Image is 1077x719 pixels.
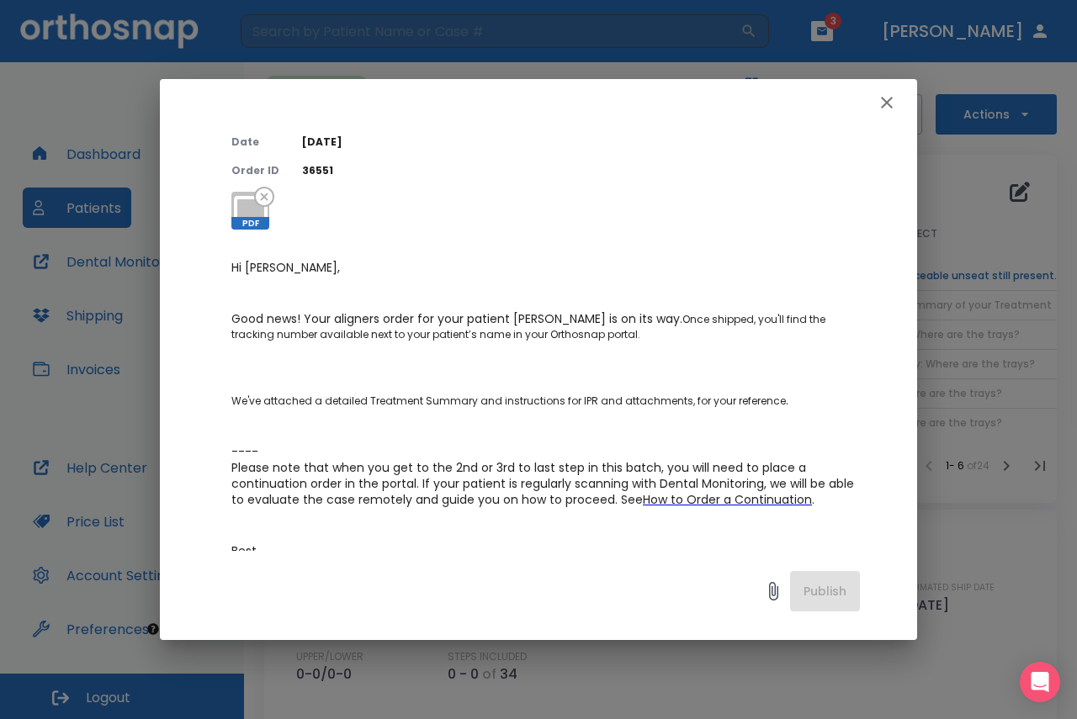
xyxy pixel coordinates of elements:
[231,217,269,230] span: PDF
[302,163,860,178] p: 36551
[231,310,682,327] span: Good news! Your aligners order for your patient [PERSON_NAME] is on its way.
[231,163,282,178] p: Order ID
[231,311,860,342] p: Once shipped, you'll find the tracking number available next to your patient’s name in your Ortho...
[231,259,340,276] span: Hi [PERSON_NAME],
[643,493,812,507] a: How to Order a Continuation
[231,443,857,508] span: ---- Please note that when you get to the 2nd or 3rd to last step in this batch, you will need to...
[231,378,860,409] p: We've attached a detailed Treatment Summary and instructions for IPR and attachments, for your re...
[302,135,860,150] p: [DATE]
[812,491,814,508] span: .
[786,392,788,409] span: .
[231,135,282,150] p: Date
[231,542,359,575] span: Best, The Orthosnap Team
[643,491,812,508] span: How to Order a Continuation
[1020,662,1060,702] div: Open Intercom Messenger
